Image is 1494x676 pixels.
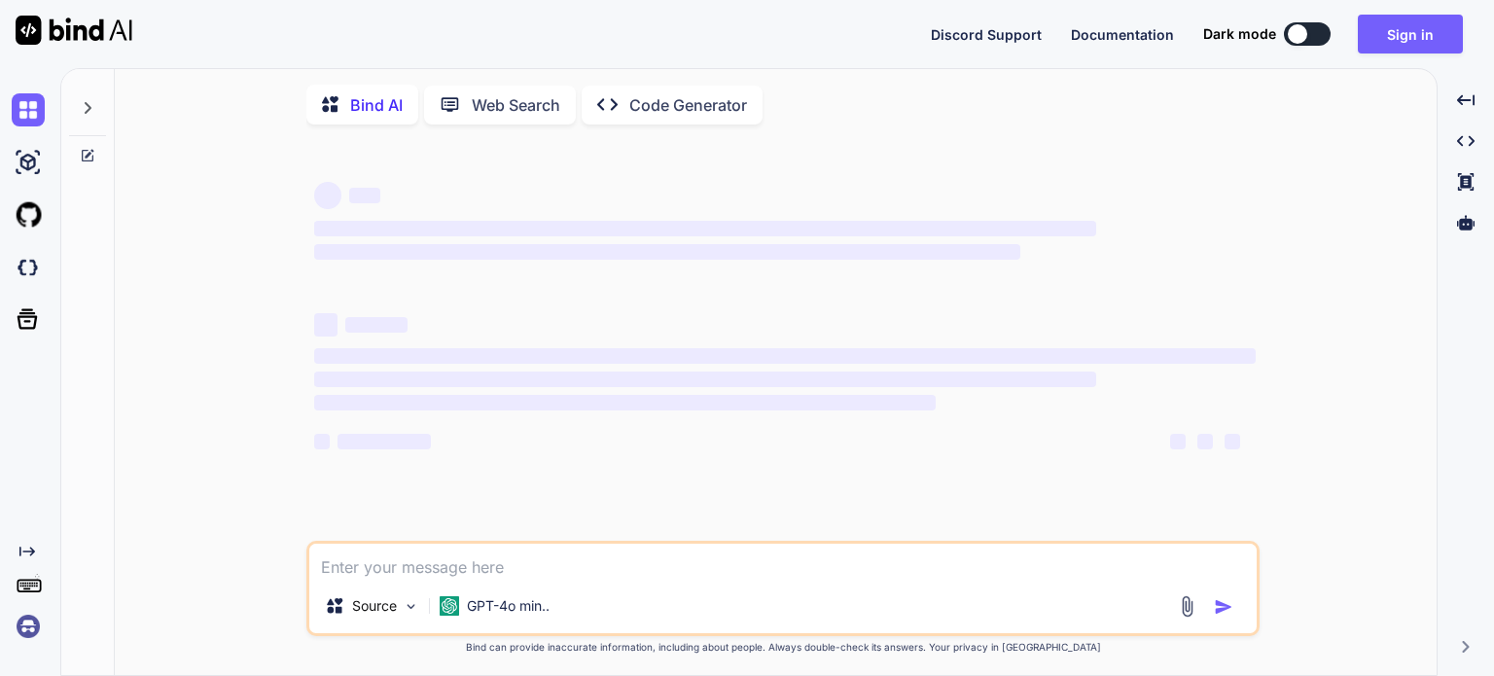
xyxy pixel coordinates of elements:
span: ‌ [314,348,1256,364]
img: GPT-4o mini [440,596,459,616]
span: Discord Support [931,26,1042,43]
span: ‌ [1197,434,1213,449]
img: chat [12,93,45,126]
span: ‌ [1170,434,1186,449]
img: attachment [1176,595,1198,618]
span: ‌ [314,182,341,209]
span: ‌ [314,313,338,337]
img: darkCloudIdeIcon [12,251,45,284]
button: Sign in [1358,15,1463,53]
button: Discord Support [931,24,1042,45]
p: Bind can provide inaccurate information, including about people. Always double-check its answers.... [306,640,1260,655]
span: ‌ [314,434,330,449]
p: Code Generator [629,93,747,117]
span: ‌ [338,434,431,449]
img: ai-studio [12,146,45,179]
span: Documentation [1071,26,1174,43]
p: Source [352,596,397,616]
p: Bind AI [350,93,403,117]
span: ‌ [345,317,408,333]
img: Pick Models [403,598,419,615]
img: Bind AI [16,16,132,45]
span: ‌ [314,244,1020,260]
span: ‌ [349,188,380,203]
p: GPT-4o min.. [467,596,550,616]
span: Dark mode [1203,24,1276,44]
span: ‌ [314,395,936,410]
img: githubLight [12,198,45,231]
img: signin [12,610,45,643]
button: Documentation [1071,24,1174,45]
span: ‌ [1225,434,1240,449]
span: ‌ [314,372,1095,387]
p: Web Search [472,93,560,117]
span: ‌ [314,221,1095,236]
img: icon [1214,597,1233,617]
